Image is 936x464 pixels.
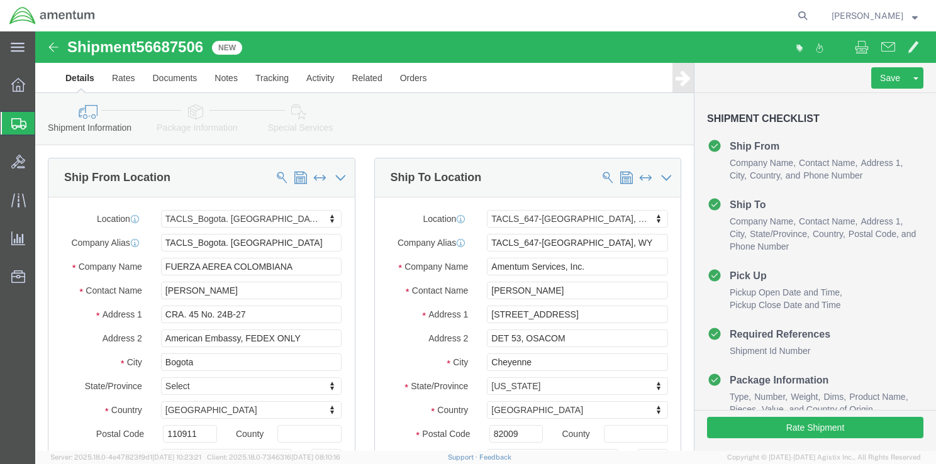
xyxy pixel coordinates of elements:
[448,453,479,461] a: Support
[9,6,96,25] img: logo
[832,9,903,23] span: Miguel Serna
[207,453,340,461] span: Client: 2025.18.0-7346316
[291,453,340,461] span: [DATE] 08:10:16
[831,8,918,23] button: [PERSON_NAME]
[35,31,936,451] iframe: FS Legacy Container
[727,452,921,463] span: Copyright © [DATE]-[DATE] Agistix Inc., All Rights Reserved
[152,453,201,461] span: [DATE] 10:23:21
[479,453,511,461] a: Feedback
[50,453,201,461] span: Server: 2025.18.0-4e47823f9d1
